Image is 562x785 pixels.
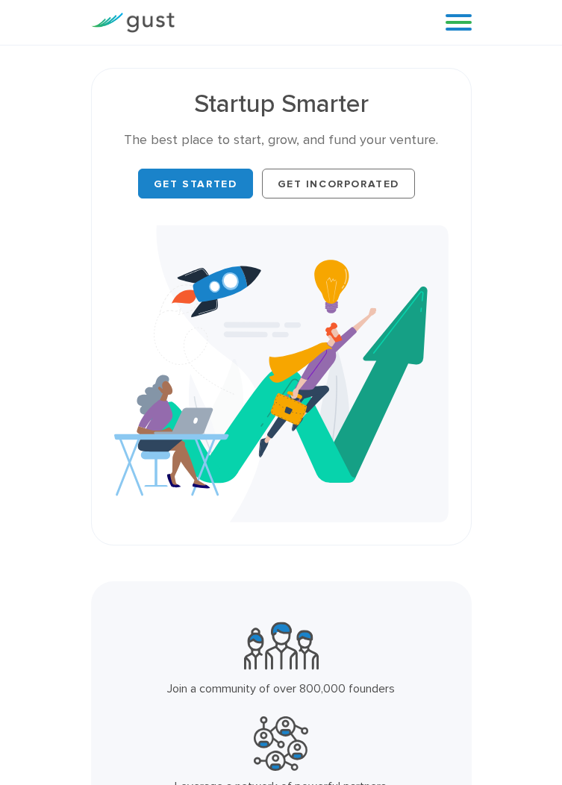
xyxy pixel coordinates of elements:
[114,225,449,522] img: Startup Smarter Hero
[91,13,175,33] img: Gust Logo
[262,169,416,198] a: Get Incorporated
[144,679,417,698] div: Join a community of over 800,000 founders
[114,91,449,116] h1: Startup Smarter
[114,131,449,149] div: The best place to start, grow, and fund your venture.
[244,619,319,673] img: Community Founders
[254,716,308,771] img: Powerful Partners
[138,169,253,198] a: Get Started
